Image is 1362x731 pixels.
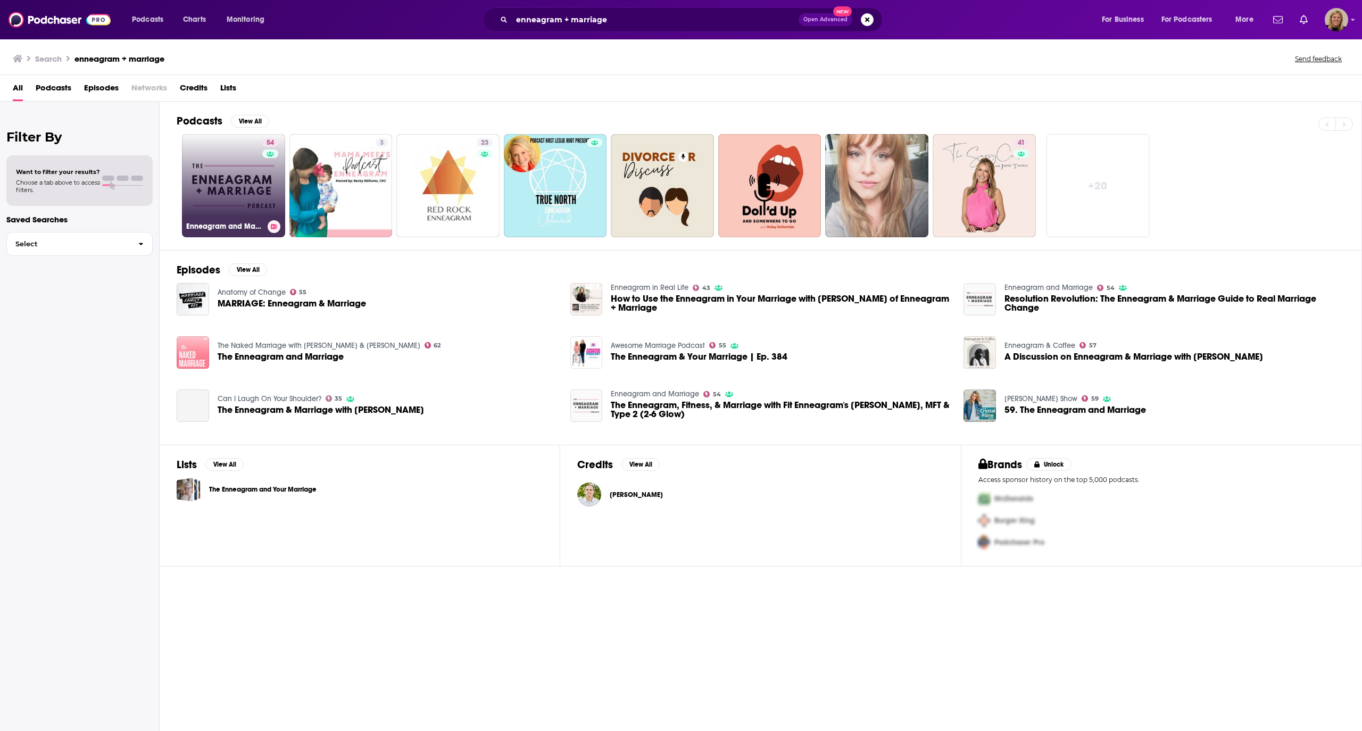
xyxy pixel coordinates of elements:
span: Choose a tab above to access filters. [16,179,100,194]
img: MARRIAGE: Enneagram & Marriage [177,283,209,315]
a: Crystal Paine Show [1004,394,1077,403]
a: Anatomy of Change [218,288,286,297]
a: 59 [1082,395,1099,402]
a: Can I Laugh On Your Shoulder? [218,394,321,403]
a: The Enneagram & Your Marriage | Ep. 384 [611,352,787,361]
a: All [13,79,23,101]
a: The Enneagram and Marriage [218,352,344,361]
button: View All [229,263,267,276]
span: 54 [267,138,274,148]
span: Logged in as avansolkema [1325,8,1348,31]
a: Show notifications dropdown [1295,11,1312,29]
button: Send feedback [1292,54,1345,63]
a: 55 [290,289,307,295]
a: 23 [477,138,493,147]
a: Awesome Marriage Podcast [611,341,705,350]
h2: Episodes [177,263,220,277]
img: Resolution Revolution: The Enneagram & Marriage Guide to Real Marriage Change [964,283,996,315]
img: First Pro Logo [974,488,994,510]
span: Podchaser Pro [994,538,1044,547]
a: Podcasts [36,79,71,101]
a: 54 [262,138,278,147]
button: open menu [1155,11,1228,28]
span: A Discussion on Enneagram & Marriage with [PERSON_NAME] [1004,352,1263,361]
span: 54 [1107,286,1115,290]
span: [PERSON_NAME] [610,491,663,499]
a: 54 [703,391,721,397]
a: 54Enneagram and Marriage [182,134,285,237]
a: Podchaser - Follow, Share and Rate Podcasts [9,10,111,30]
a: The Enneagram and Marriage [177,336,209,369]
a: The Enneagram & Marriage with Christa Hardin [177,389,209,422]
h2: Credits [577,458,613,471]
button: Loren Richmond Jr.Loren Richmond Jr. [577,478,943,512]
a: The Naked Marriage with Dave & Ashley Willis [218,341,420,350]
a: The Enneagram and Your Marriage [209,484,317,495]
a: MARRIAGE: Enneagram & Marriage [218,299,366,308]
a: Episodes [84,79,119,101]
a: 59. The Enneagram and Marriage [1004,405,1146,414]
span: 23 [481,138,488,148]
span: Podcasts [132,12,163,27]
input: Search podcasts, credits, & more... [512,11,799,28]
a: Enneagram in Real Life [611,283,688,292]
span: 35 [335,396,342,401]
a: CreditsView All [577,458,660,471]
span: 3 [380,138,384,148]
a: How to Use the Enneagram in Your Marriage with Christa Hardin of Enneagram + Marriage [570,283,603,315]
img: Second Pro Logo [974,510,994,531]
a: How to Use the Enneagram in Your Marriage with Christa Hardin of Enneagram + Marriage [611,294,951,312]
img: 59. The Enneagram and Marriage [964,389,996,422]
a: 54 [1097,285,1115,291]
h3: Search [35,54,62,64]
a: Enneagram and Marriage [1004,283,1093,292]
span: Select [7,240,130,247]
span: Charts [183,12,206,27]
img: The Enneagram, Fitness, & Marriage with Fit Enneagram's Hallie Ringhand, MFT & Type 2 (2-6 Glow) [570,389,603,422]
button: Unlock [1026,458,1072,471]
span: McDonalds [994,494,1033,503]
span: 59 [1091,396,1099,401]
button: View All [621,458,660,471]
span: Monitoring [227,12,264,27]
span: For Podcasters [1161,12,1212,27]
a: 57 [1079,342,1097,348]
a: The Enneagram and Your Marriage [177,478,201,502]
span: More [1235,12,1253,27]
h2: Brands [978,458,1023,471]
img: A Discussion on Enneagram & Marriage with Jackie Brewster [964,336,996,369]
h2: Podcasts [177,114,222,128]
h2: Filter By [6,129,153,145]
a: The Enneagram & Marriage with Christa Hardin [218,405,424,414]
a: Credits [180,79,207,101]
span: 41 [1018,138,1025,148]
a: 3 [376,138,388,147]
a: Lists [220,79,236,101]
button: open menu [124,11,177,28]
span: Resolution Revolution: The Enneagram & Marriage Guide to Real Marriage Change [1004,294,1344,312]
button: open menu [1228,11,1267,28]
a: Loren Richmond Jr. [610,491,663,499]
a: A Discussion on Enneagram & Marriage with Jackie Brewster [1004,352,1263,361]
a: 41 [1014,138,1029,147]
a: Enneagram and Marriage [611,389,699,398]
img: Loren Richmond Jr. [577,483,601,506]
span: The Enneagram & Marriage with [PERSON_NAME] [218,405,424,414]
button: open menu [1094,11,1157,28]
a: 41 [933,134,1036,237]
span: 57 [1089,343,1097,348]
a: 35 [326,395,343,402]
span: 62 [434,343,441,348]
